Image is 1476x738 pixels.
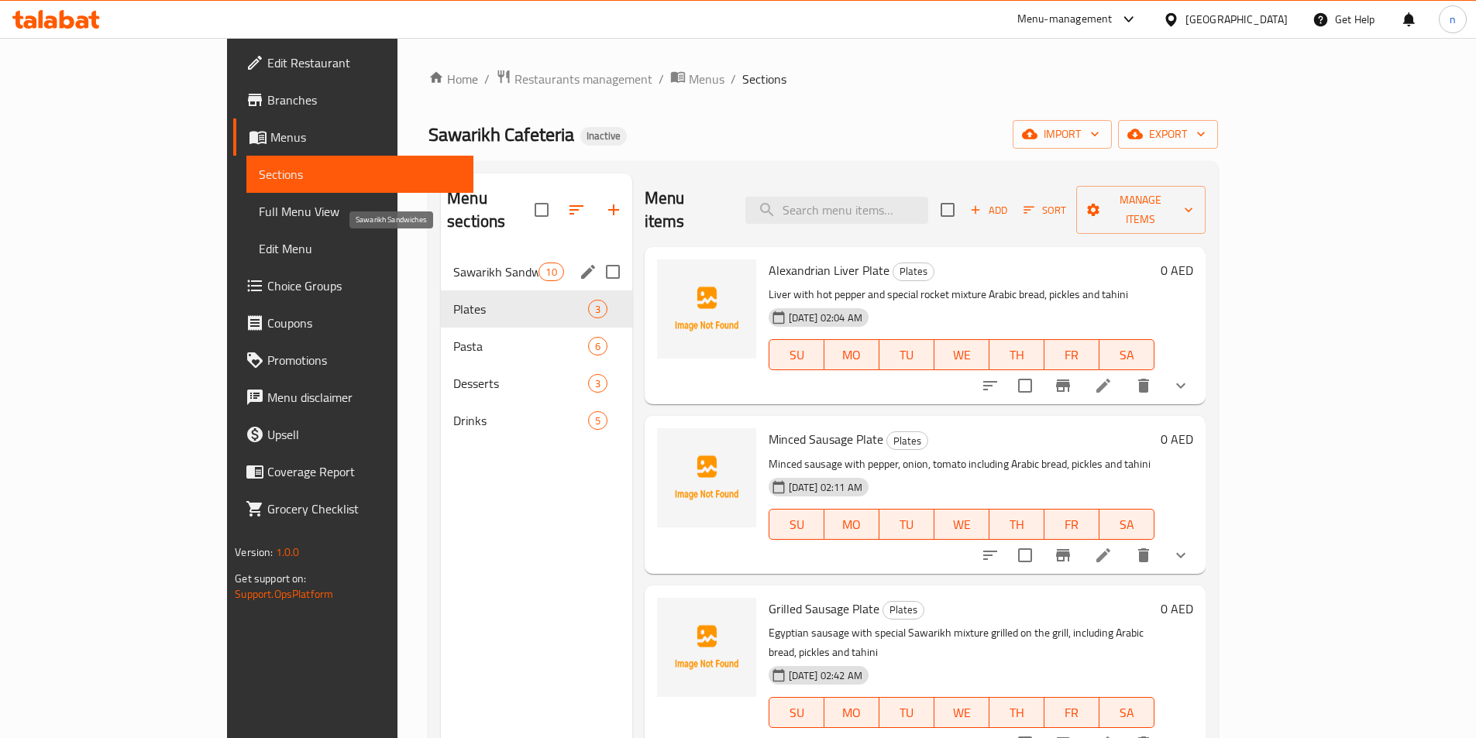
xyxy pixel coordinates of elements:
span: FR [1051,702,1093,724]
button: Branch-specific-item [1044,367,1082,404]
a: Menus [233,118,473,156]
span: Menu disclaimer [267,388,461,407]
button: delete [1125,367,1162,404]
button: SA [1099,509,1154,540]
button: WE [934,509,989,540]
a: Edit menu item [1094,546,1113,565]
span: Sort sections [558,191,595,228]
span: SA [1106,513,1148,536]
div: items [588,374,607,393]
span: Plates [883,601,924,619]
span: Edit Menu [259,239,461,258]
span: WE [941,513,983,536]
nav: Menu sections [441,247,632,445]
span: SU [776,513,818,536]
img: Minced Sausage Plate [657,428,756,527]
h2: Menu items [645,187,727,233]
span: Sawarikh Sandwiches [453,263,538,281]
div: Inactive [580,127,627,146]
span: TH [996,344,1038,366]
a: Coupons [233,304,473,342]
span: Coverage Report [267,462,461,481]
a: Menus [670,69,724,89]
div: Pasta6 [441,328,632,365]
button: MO [824,339,879,370]
span: Desserts [453,374,587,393]
span: MO [831,513,873,536]
a: Branches [233,81,473,118]
span: Restaurants management [514,70,652,88]
span: Grocery Checklist [267,499,461,518]
span: Grilled Sausage Plate [769,597,879,620]
div: Drinks5 [441,402,632,439]
button: FR [1044,509,1099,540]
span: 10 [539,265,563,280]
span: Pasta [453,337,587,355]
span: FR [1051,513,1093,536]
span: Plates [893,263,934,280]
button: Add [964,198,1013,222]
span: Choice Groups [267,276,461,295]
span: Plates [887,432,927,450]
nav: breadcrumb [428,69,1218,89]
a: Choice Groups [233,267,473,304]
button: SU [769,697,824,728]
span: export [1130,125,1206,144]
a: Edit Restaurant [233,44,473,81]
li: / [484,70,490,88]
button: Sort [1020,198,1070,222]
a: Coverage Report [233,453,473,490]
span: Edit Restaurant [267,53,461,72]
span: WE [941,344,983,366]
span: TU [886,702,928,724]
span: Inactive [580,129,627,142]
button: WE [934,697,989,728]
span: WE [941,702,983,724]
button: TH [989,697,1044,728]
button: show more [1162,537,1199,574]
a: Promotions [233,342,473,379]
span: [DATE] 02:11 AM [783,480,869,495]
h6: 0 AED [1161,428,1193,450]
span: Sort items [1013,198,1076,222]
span: Menus [689,70,724,88]
button: TU [879,339,934,370]
span: MO [831,344,873,366]
a: Full Menu View [246,193,473,230]
button: TH [989,509,1044,540]
li: / [659,70,664,88]
span: Version: [235,542,273,562]
span: Alexandrian Liver Plate [769,259,889,282]
span: Upsell [267,425,461,444]
input: search [745,197,928,224]
span: TH [996,702,1038,724]
span: Menus [270,128,461,146]
span: TU [886,344,928,366]
button: SU [769,509,824,540]
svg: Show Choices [1172,376,1190,395]
span: Get support on: [235,568,306,589]
span: Sawarikh Cafeteria [428,117,574,152]
span: Add [968,201,1010,219]
span: Sections [259,165,461,184]
span: 5 [589,414,607,428]
button: MO [824,697,879,728]
span: MO [831,702,873,724]
span: Coupons [267,314,461,332]
button: Manage items [1076,186,1206,234]
a: Support.OpsPlatform [235,584,333,604]
span: SU [776,702,818,724]
img: Alexandrian Liver Plate [657,259,756,359]
div: items [588,300,607,318]
span: Add item [964,198,1013,222]
span: SA [1106,344,1148,366]
a: Menu disclaimer [233,379,473,416]
button: FR [1044,339,1099,370]
a: Edit Menu [246,230,473,267]
li: / [731,70,736,88]
button: show more [1162,367,1199,404]
div: items [588,411,607,430]
span: Select section [931,194,964,226]
span: SA [1106,702,1148,724]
